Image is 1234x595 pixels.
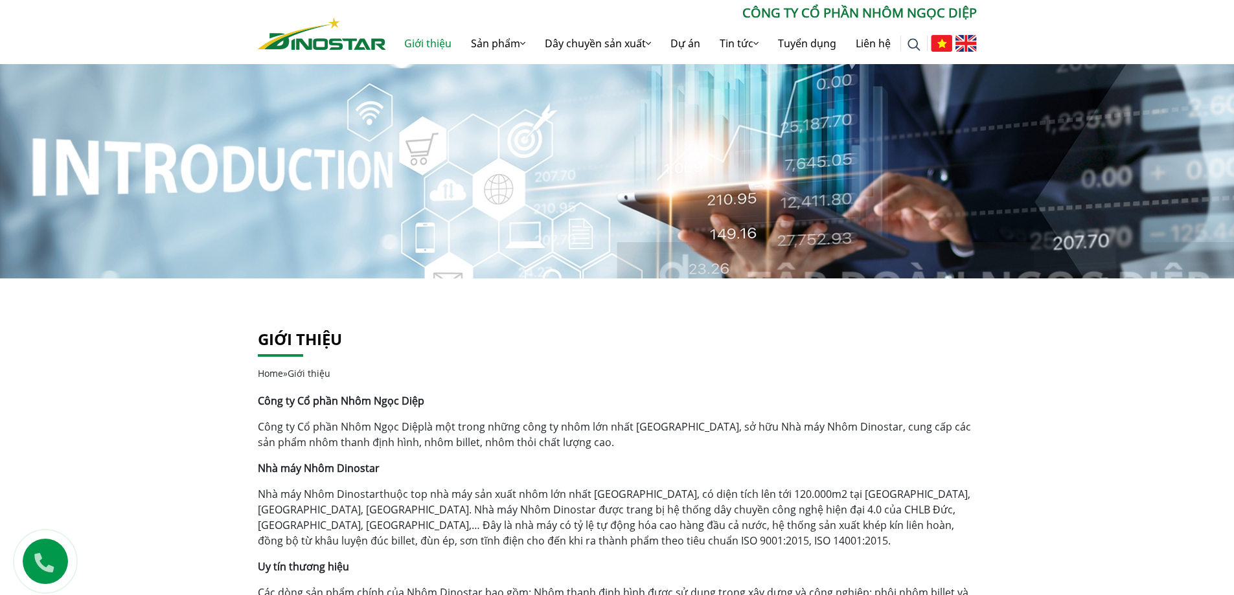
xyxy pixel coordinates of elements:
[258,559,349,574] strong: Uy tín thương hiệu
[461,23,535,64] a: Sản phẩm
[846,23,900,64] a: Liên hệ
[386,3,977,23] p: CÔNG TY CỔ PHẦN NHÔM NGỌC DIỆP
[258,367,283,379] a: Home
[258,487,380,501] a: Nhà máy Nhôm Dinostar
[258,420,424,434] a: Công ty Cổ phần Nhôm Ngọc Diệp
[258,461,380,475] strong: Nhà máy Nhôm Dinostar
[661,23,710,64] a: Dự án
[955,35,977,52] img: English
[258,394,424,408] strong: Công ty Cổ phần Nhôm Ngọc Diệp
[258,328,342,350] a: Giới thiệu
[908,38,920,51] img: search
[258,17,386,50] img: Nhôm Dinostar
[258,486,977,548] p: thuộc top nhà máy sản xuất nhôm lớn nhất [GEOGRAPHIC_DATA], có diện tích lên tới 120.000m2 tại [G...
[394,23,461,64] a: Giới thiệu
[768,23,846,64] a: Tuyển dụng
[258,367,330,379] span: »
[288,367,330,379] span: Giới thiệu
[710,23,768,64] a: Tin tức
[535,23,661,64] a: Dây chuyền sản xuất
[931,35,952,52] img: Tiếng Việt
[258,419,977,450] p: là một trong những công ty nhôm lớn nhất [GEOGRAPHIC_DATA], sở hữu Nhà máy Nhôm Dinostar, cung cấ...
